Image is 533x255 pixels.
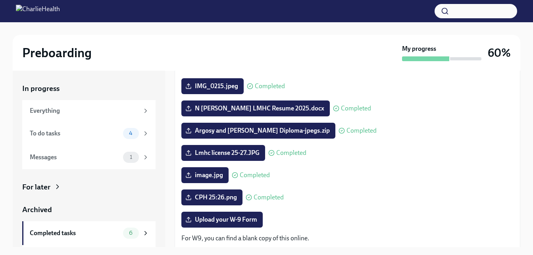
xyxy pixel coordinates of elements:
label: N [PERSON_NAME] LMHC Resume 2025.docx [181,100,330,116]
span: Argosy and [PERSON_NAME] Diploma-jpegs.zip [187,127,330,135]
span: Completed [341,105,371,112]
a: Completed tasks6 [22,221,156,245]
strong: My progress [402,44,436,53]
span: Completed [255,83,285,89]
span: 4 [124,130,137,136]
a: To do tasks4 [22,122,156,145]
span: Upload your W-9 Form [187,216,257,224]
a: Everything [22,100,156,122]
h2: Preboarding [22,45,92,61]
div: Messages [30,153,120,162]
a: Archived [22,205,156,215]
span: 6 [124,230,137,236]
label: image.jpg [181,167,229,183]
span: Completed [240,172,270,178]
div: Everything [30,106,139,115]
label: CPH 25:26.png [181,189,242,205]
img: CharlieHealth [16,5,60,17]
label: Argosy and [PERSON_NAME] Diploma-jpegs.zip [181,123,335,139]
span: image.jpg [187,171,223,179]
h3: 60% [488,46,511,60]
div: For later [22,182,50,192]
a: In progress [22,83,156,94]
div: Completed tasks [30,229,120,238]
span: Lmhc license 25-27.JPG [187,149,260,157]
label: Lmhc license 25-27.JPG [181,145,265,161]
label: IMG_0215.jpeg [181,78,244,94]
a: For later [22,182,156,192]
span: Completed [254,194,284,201]
span: CPH 25:26.png [187,193,237,201]
p: For W9, you can find a blank copy of this online. [181,234,514,243]
span: Completed [346,127,377,134]
span: N [PERSON_NAME] LMHC Resume 2025.docx [187,104,324,112]
div: To do tasks [30,129,120,138]
span: IMG_0215.jpeg [187,82,238,90]
span: 1 [125,154,137,160]
a: Messages1 [22,145,156,169]
label: Upload your W-9 Form [181,212,263,228]
span: Completed [276,150,306,156]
